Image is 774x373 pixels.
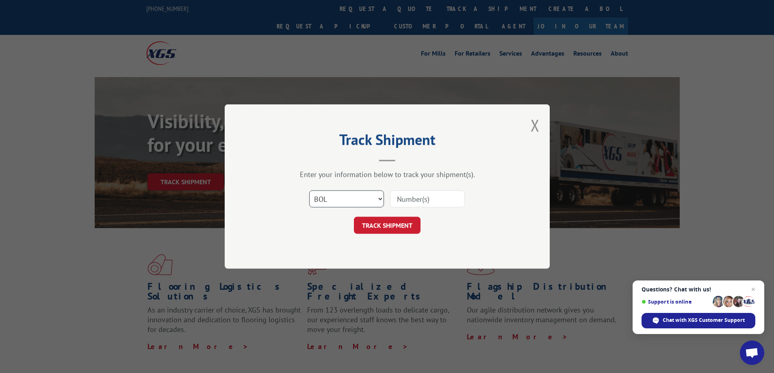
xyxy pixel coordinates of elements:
span: Close chat [748,285,758,294]
input: Number(s) [390,190,465,207]
button: Close modal [531,114,540,136]
span: Support is online [642,299,710,305]
button: TRACK SHIPMENT [354,217,421,234]
span: Questions? Chat with us! [642,286,755,293]
div: Open chat [740,341,764,365]
h2: Track Shipment [265,134,509,149]
div: Chat with XGS Customer Support [642,313,755,328]
span: Chat with XGS Customer Support [663,317,745,324]
div: Enter your information below to track your shipment(s). [265,170,509,179]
